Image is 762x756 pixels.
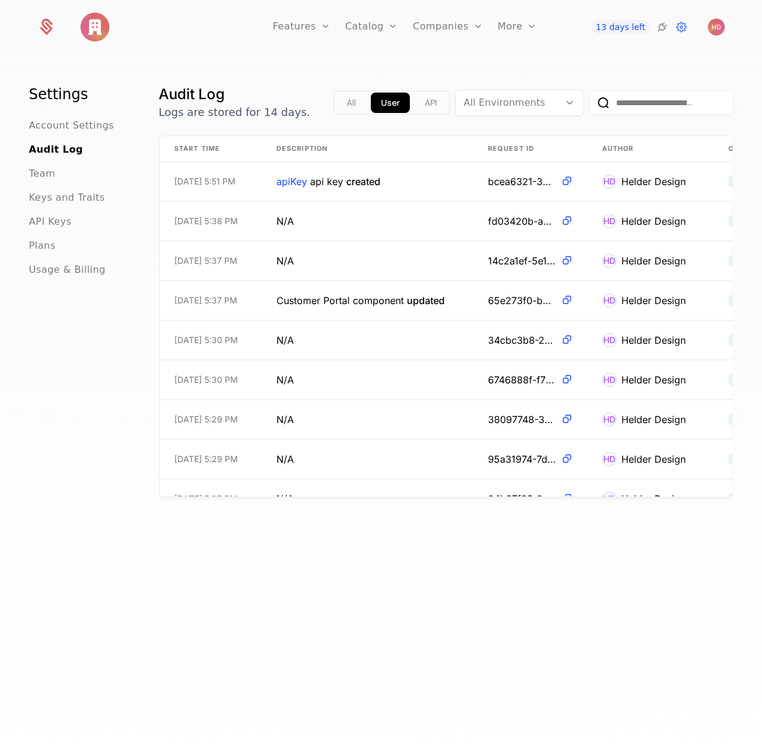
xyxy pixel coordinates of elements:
span: fd03420b-ac24-43f2-aa82-0933256b3dc1 [488,214,556,228]
a: Audit Log [29,142,83,157]
th: Author [588,136,714,162]
div: Helder Design [621,293,686,308]
span: N/A [276,373,294,387]
span: N/A [276,412,294,427]
span: N/A [276,254,294,268]
div: Helder Design [621,373,686,387]
button: app [371,93,410,113]
div: HD [602,373,617,387]
span: 200 [728,453,755,465]
img: Helder Design [81,13,109,41]
span: 200 [728,413,755,425]
span: 14c2a1ef-5e1a-45b4-a684-df30b15c20ba [488,254,556,268]
div: HD [602,254,617,268]
span: N/A [276,214,294,228]
div: Helder Design [621,412,686,427]
span: [DATE] 5:37 PM [174,255,237,267]
div: Helder Design [621,333,686,347]
span: 200 [728,374,755,386]
a: Keys and Traits [29,191,105,205]
button: Open user button [708,19,725,35]
span: 201 [728,175,753,187]
div: HD [602,412,617,427]
span: Customer Portal component updated [276,293,445,308]
span: 34cbc3b8-23b8-4695-842c-59ff9432fbb3 [488,333,556,347]
span: 200 [728,334,755,346]
span: N/A [276,492,294,506]
span: [DATE] 5:37 PM [174,294,237,306]
div: Helder Design [621,214,686,228]
button: all [337,93,366,113]
nav: Main [29,85,130,277]
a: Integrations [655,20,669,34]
span: N/A [276,333,294,347]
a: Team [29,166,55,181]
div: HD [602,174,617,189]
span: apiKey [276,175,307,187]
div: HD [602,452,617,466]
a: Settings [674,20,689,34]
p: Logs are stored for 14 days. [159,104,310,121]
a: Account Settings [29,118,114,133]
span: 200 [728,215,755,227]
a: API Keys [29,215,72,229]
span: created [346,175,380,187]
span: apiKey api key created [276,174,380,189]
h1: Settings [29,85,130,104]
span: 38097748-3cb8-4442-aba3-21296f0c4fba [488,412,556,427]
span: [DATE] 5:29 PM [174,453,238,465]
span: 200 [728,255,755,267]
div: HD [602,293,617,308]
span: 65e273f0-b6c8-4154-b789-1492077ee376 [488,293,556,308]
span: 24b37f08-24ba-41fb-b0d5-a39469f35b4e [488,492,556,506]
th: Description [262,136,474,162]
div: Helder Design [621,452,686,466]
span: [DATE] 5:30 PM [174,374,238,386]
span: [DATE] 5:38 PM [174,215,238,227]
span: [DATE] 5:51 PM [174,175,236,187]
div: HD [602,214,617,228]
div: HD [602,333,617,347]
span: [DATE] 5:29 PM [174,413,238,425]
span: N/A [276,452,294,466]
th: Start Time [160,136,262,162]
span: 200 [728,294,755,306]
a: Usage & Billing [29,263,106,277]
a: 13 days left [591,20,650,34]
span: [DATE] 5:27 PM [174,493,237,505]
th: Request ID [474,136,588,162]
span: bcea6321-3bec-43c9-8b4a-2f7f994ebb42 [488,174,556,189]
h1: Audit Log [159,85,310,104]
span: 95a31974-7de0-4223-9ee0-f0415fc00f13 [488,452,556,466]
div: HD [602,492,617,506]
a: Plans [29,239,55,253]
div: Helder Design [621,174,686,189]
span: [DATE] 5:30 PM [174,334,238,346]
span: updated [407,294,445,306]
div: Helder Design [621,254,686,268]
div: Helder Design [621,492,686,506]
button: api [415,93,447,113]
div: Text alignment [334,91,450,115]
img: Helder Design [708,19,725,35]
span: 6746888f-f778-4e38-a1b4-aaf0002ee070 [488,373,556,387]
